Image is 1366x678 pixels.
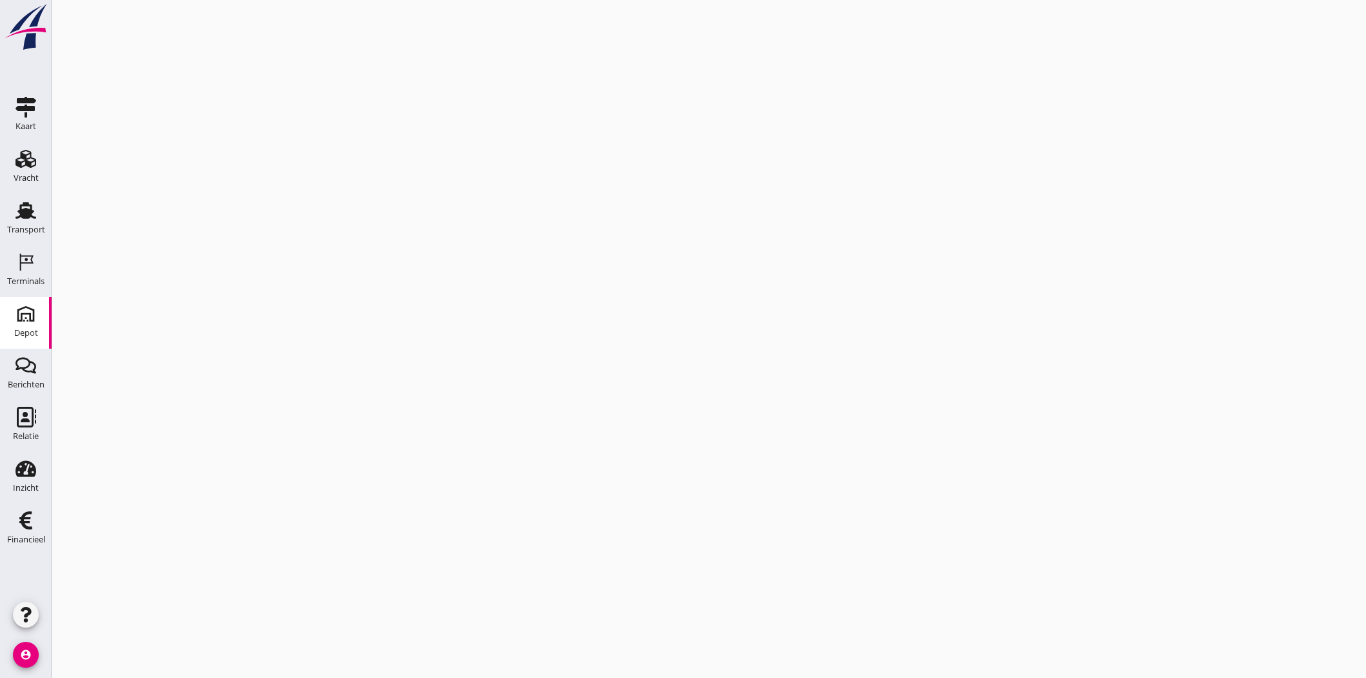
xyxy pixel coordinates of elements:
img: logo-small.a267ee39.svg [3,3,49,51]
div: Financieel [7,535,45,544]
div: Relatie [13,432,39,440]
div: Depot [14,329,38,337]
div: Vracht [14,174,39,182]
div: Transport [7,225,45,234]
div: Inzicht [13,484,39,492]
div: Terminals [7,277,45,285]
div: Berichten [8,380,45,389]
div: Kaart [15,122,36,130]
i: account_circle [13,642,39,668]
